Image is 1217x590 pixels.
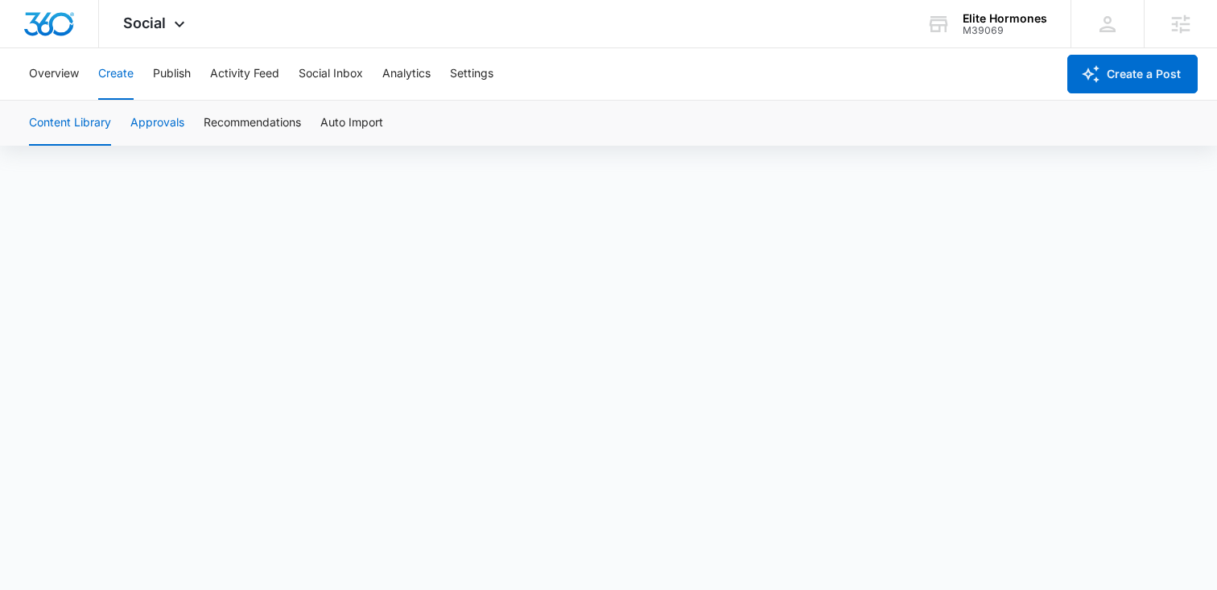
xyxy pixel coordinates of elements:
button: Social Inbox [299,48,363,100]
button: Activity Feed [210,48,279,100]
div: account name [963,12,1047,25]
button: Overview [29,48,79,100]
div: account id [963,25,1047,36]
button: Settings [450,48,493,100]
button: Content Library [29,101,111,146]
button: Recommendations [204,101,301,146]
button: Create a Post [1067,55,1198,93]
button: Auto Import [320,101,383,146]
span: Social [123,14,166,31]
button: Approvals [130,101,184,146]
button: Publish [153,48,191,100]
button: Create [98,48,134,100]
button: Analytics [382,48,431,100]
